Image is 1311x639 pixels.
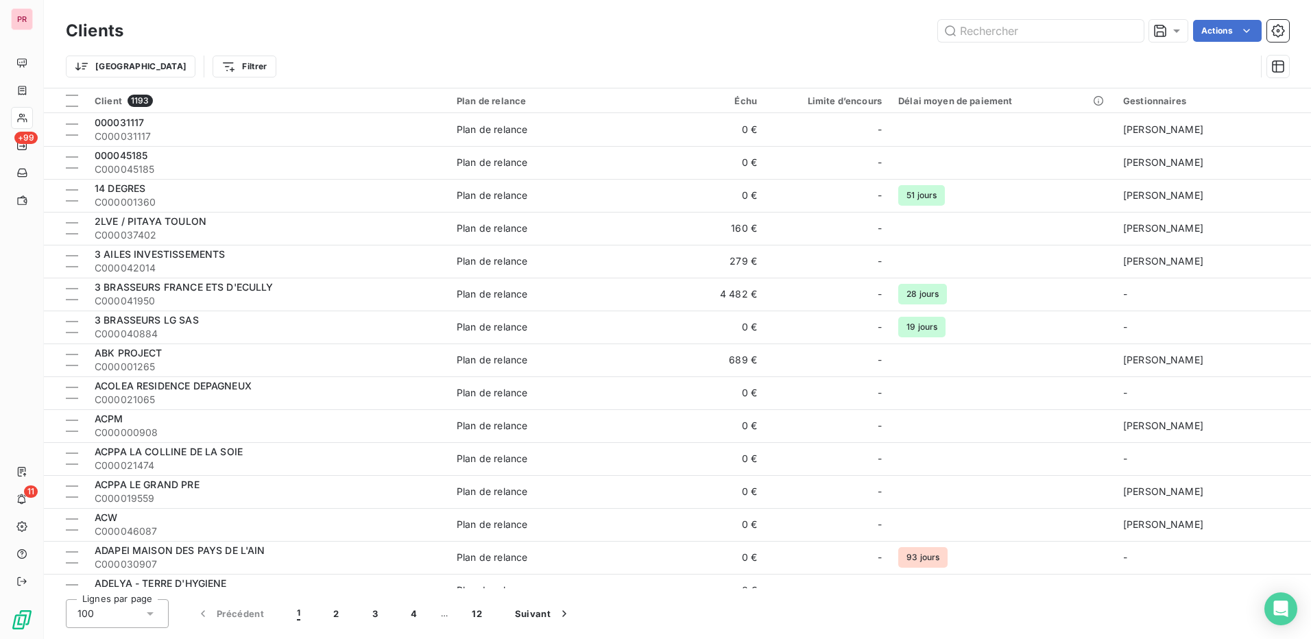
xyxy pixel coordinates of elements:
[14,132,38,144] span: +99
[11,8,33,30] div: PR
[645,146,765,179] td: 0 €
[1123,551,1127,563] span: -
[1123,95,1303,106] div: Gestionnaires
[95,261,440,275] span: C000042014
[95,492,440,505] span: C000019559
[317,599,355,628] button: 2
[95,479,200,490] span: ACPPA LE GRAND PRE
[356,599,394,628] button: 3
[645,442,765,475] td: 0 €
[878,518,882,531] span: -
[898,317,946,337] span: 19 jours
[878,583,882,597] span: -
[773,95,882,106] div: Limite d’encours
[95,248,225,260] span: 3 AILES INVESTISSEMENTS
[878,485,882,498] span: -
[1123,288,1127,300] span: -
[1123,354,1203,365] span: [PERSON_NAME]
[128,95,153,107] span: 1193
[645,278,765,311] td: 4 482 €
[95,130,440,143] span: C000031117
[95,95,122,106] span: Client
[433,603,455,625] span: …
[11,609,33,631] img: Logo LeanPay
[878,254,882,268] span: -
[645,508,765,541] td: 0 €
[645,475,765,508] td: 0 €
[645,245,765,278] td: 279 €
[457,189,527,202] div: Plan de relance
[457,320,527,334] div: Plan de relance
[645,574,765,607] td: 0 €
[66,19,123,43] h3: Clients
[95,459,440,472] span: C000021474
[95,327,440,341] span: C000040884
[645,311,765,343] td: 0 €
[280,599,317,628] button: 1
[457,353,527,367] div: Plan de relance
[213,56,276,77] button: Filtrer
[457,386,527,400] div: Plan de relance
[95,360,440,374] span: C000001265
[95,525,440,538] span: C000046087
[95,557,440,571] span: C000030907
[878,551,882,564] span: -
[457,419,527,433] div: Plan de relance
[645,409,765,442] td: 0 €
[95,511,117,523] span: ACW
[898,284,947,304] span: 28 jours
[1123,485,1203,497] span: [PERSON_NAME]
[95,380,252,391] span: ACOLEA RESIDENCE DEPAGNEUX
[77,607,94,620] span: 100
[95,162,440,176] span: C000045185
[653,95,757,106] div: Échu
[898,547,948,568] span: 93 jours
[878,287,882,301] span: -
[95,195,440,209] span: C000001360
[66,56,195,77] button: [GEOGRAPHIC_DATA]
[297,607,300,620] span: 1
[878,320,882,334] span: -
[95,117,144,128] span: 000031117
[457,583,527,597] div: Plan de relance
[878,452,882,466] span: -
[457,485,527,498] div: Plan de relance
[24,485,38,498] span: 11
[95,413,123,424] span: ACPM
[1123,156,1203,168] span: [PERSON_NAME]
[645,113,765,146] td: 0 €
[457,551,527,564] div: Plan de relance
[457,95,636,106] div: Plan de relance
[457,452,527,466] div: Plan de relance
[95,446,243,457] span: ACPPA LA COLLINE DE LA SOIE
[645,541,765,574] td: 0 €
[457,254,527,268] div: Plan de relance
[95,228,440,242] span: C000037402
[1123,453,1127,464] span: -
[878,419,882,433] span: -
[95,347,163,359] span: ABK PROJECT
[394,599,433,628] button: 4
[645,376,765,409] td: 0 €
[457,518,527,531] div: Plan de relance
[95,544,265,556] span: ADAPEI MAISON DES PAYS DE L'AIN
[95,149,147,161] span: 000045185
[1264,592,1297,625] div: Open Intercom Messenger
[878,221,882,235] span: -
[1123,321,1127,333] span: -
[95,281,274,293] span: 3 BRASSEURS FRANCE ETS D'ECULLY
[1123,387,1127,398] span: -
[1123,584,1127,596] span: -
[498,599,588,628] button: Suivant
[457,221,527,235] div: Plan de relance
[878,123,882,136] span: -
[878,156,882,169] span: -
[645,343,765,376] td: 689 €
[95,393,440,407] span: C000021065
[95,314,199,326] span: 3 BRASSEURS LG SAS
[95,577,227,589] span: ADELYA - TERRE D'HYGIENE
[455,599,498,628] button: 12
[1123,518,1203,530] span: [PERSON_NAME]
[1123,189,1203,201] span: [PERSON_NAME]
[898,185,945,206] span: 51 jours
